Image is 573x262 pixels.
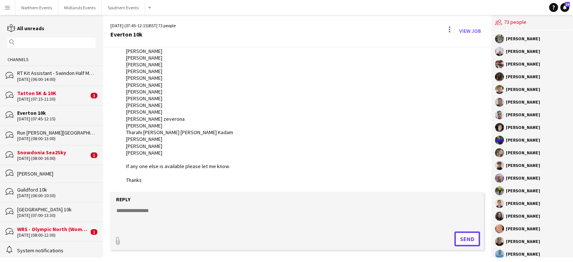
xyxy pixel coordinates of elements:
div: [GEOGRAPHIC_DATA] 10k [17,206,95,213]
div: [DATE] (07:15-11:30) [17,97,89,102]
div: [PERSON_NAME] [506,125,540,130]
div: WRS - Olympic North (Women Only) [17,226,89,233]
div: Guildford 10k [17,186,95,193]
button: Send [454,231,480,246]
div: [PERSON_NAME] [506,100,540,104]
div: Everton 10k [110,31,176,38]
div: [DATE] (07:45-12:15) | 73 people [110,22,176,29]
span: 3 [91,93,97,98]
button: Northern Events [15,0,58,15]
div: [PERSON_NAME] [506,176,540,180]
div: [PERSON_NAME] [506,163,540,168]
div: RT Kit Assistant - Swindon Half Marathon [17,70,95,76]
span: BST [149,23,156,28]
div: [PERSON_NAME] [506,49,540,54]
div: [PERSON_NAME] [506,62,540,66]
button: Southern Events [102,0,145,15]
div: [PERSON_NAME] [506,113,540,117]
div: [DATE] (06:00-10:30) [17,193,95,198]
div: [DATE] (08:00-13:00) [17,136,95,141]
span: 24 [565,2,570,7]
div: [PERSON_NAME] [506,87,540,92]
div: [DATE] (07:45-12:15) [17,116,95,121]
div: Everton 10k [17,110,95,116]
span: 1 [91,229,97,235]
div: [PERSON_NAME] [506,239,540,244]
button: Midlands Events [58,0,102,15]
label: Reply [116,196,131,203]
div: [PERSON_NAME] [506,227,540,231]
a: View Job [456,25,484,37]
span: 1 [91,152,97,158]
div: Snowdonia Sea2Sky [17,149,89,156]
div: Run [PERSON_NAME][GEOGRAPHIC_DATA] [17,129,95,136]
div: [PERSON_NAME] [506,75,540,79]
div: Tatton 5K & 10K [17,90,89,97]
div: System notifications [17,247,95,254]
div: [DATE] (06:00-14:00) [17,77,95,82]
div: 73 people [495,15,572,31]
a: 24 [560,3,569,12]
div: [PERSON_NAME] [506,151,540,155]
div: [PERSON_NAME] [506,252,540,256]
div: [PERSON_NAME] [506,189,540,193]
div: [PERSON_NAME] [506,201,540,206]
a: All unreads [7,25,44,32]
div: [DATE] (07:00-13:30) [17,213,95,218]
div: [PERSON_NAME] [506,138,540,142]
div: [DATE] (08:00-12:00) [17,233,89,238]
div: [PERSON_NAME] [17,170,95,177]
div: [PERSON_NAME] [506,37,540,41]
div: [PERSON_NAME] [506,214,540,218]
div: [DATE] (08:00-16:00) [17,156,89,161]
